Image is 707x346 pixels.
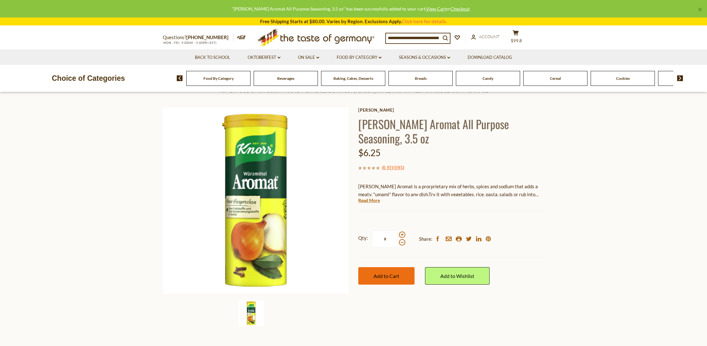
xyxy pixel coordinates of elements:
[616,76,630,81] a: Cookies
[374,273,399,279] span: Add to Cart
[479,34,499,39] span: Account
[399,54,450,61] a: Seasons & Occasions
[358,267,415,285] button: Add to Cart
[419,235,432,243] span: Share:
[277,76,294,81] a: Beverages
[383,164,403,171] a: 0 Reviews
[382,164,404,170] span: ( )
[358,147,381,158] span: $6.25
[698,8,702,11] a: ×
[358,107,544,113] a: [PERSON_NAME]
[677,75,683,81] img: next arrow
[333,76,373,81] a: Baking, Cakes, Desserts
[511,38,522,43] span: $99.8
[358,117,544,145] h1: [PERSON_NAME] Aromat All Purpose Seasoning, 3.5 oz
[415,76,427,81] a: Breads
[195,54,230,61] a: Back to School
[372,230,398,248] input: Qty:
[298,54,319,61] a: On Sale
[163,33,233,42] p: Questions?
[186,34,229,40] a: [PHONE_NUMBER]
[163,41,217,45] span: MON - FRI, 9:00AM - 5:00PM (EST)
[248,54,280,61] a: Oktoberfest
[358,234,368,242] strong: Qty:
[177,75,183,81] img: previous arrow
[426,6,446,11] a: View Cart
[483,76,493,81] a: Candy
[358,197,380,204] a: Read More
[550,76,561,81] a: Cereal
[203,76,234,81] a: Food By Category
[358,183,544,198] p: [PERSON_NAME] Aromat is a prorprietary mix of herbs, spices and sodium that adds a meaty, "umami"...
[402,18,447,24] a: Click here for details.
[468,54,512,61] a: Download Catalog
[471,33,499,40] a: Account
[450,6,470,11] a: Checkout
[506,30,525,46] button: $99.8
[337,54,381,61] a: Food By Category
[163,107,349,294] img: Knorr Aromat All Purpose Seasoning, 3.5 oz
[238,301,264,326] img: Knorr Aromat All Purpose Seasoning, 3.5 oz
[425,267,490,285] a: Add to Wishlist
[5,5,697,12] div: "[PERSON_NAME] Aromat All Purpose Seasoning, 3.5 oz" has been successfully added to your cart. or .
